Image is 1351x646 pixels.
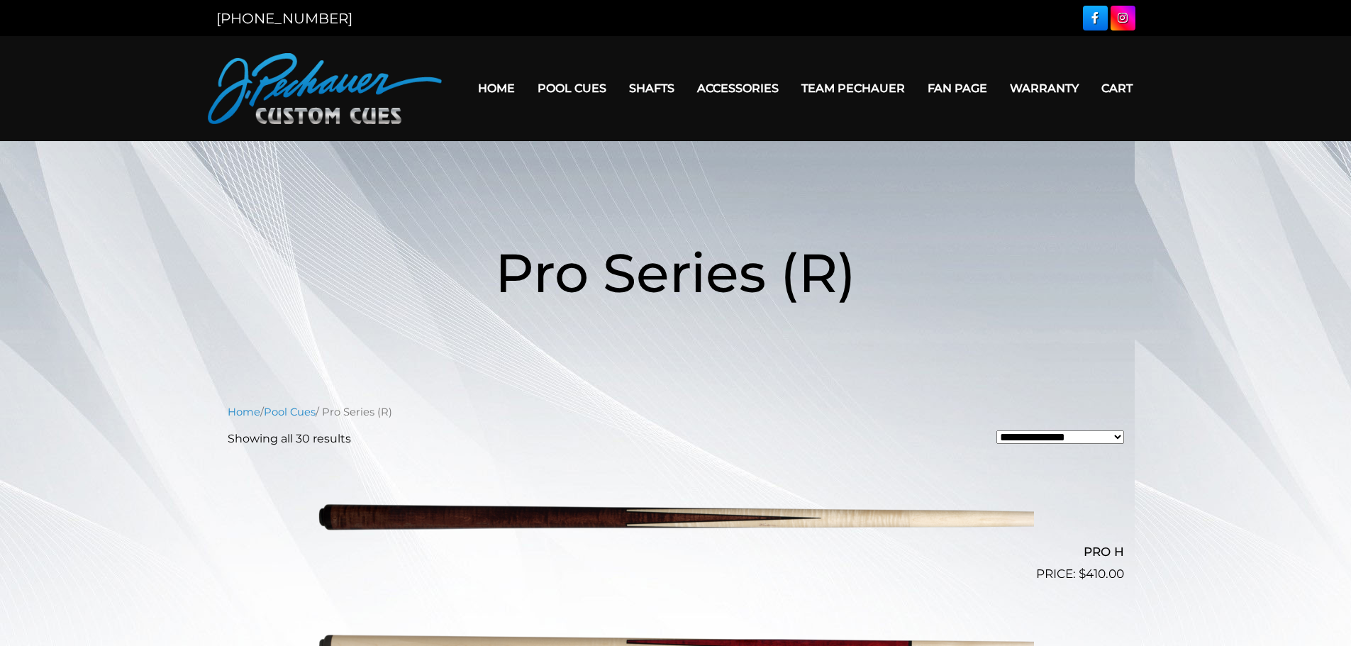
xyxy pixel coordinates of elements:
a: Team Pechauer [790,70,916,106]
nav: Breadcrumb [228,404,1124,420]
select: Shop order [996,430,1124,444]
a: Home [467,70,526,106]
a: Shafts [618,70,686,106]
a: Pool Cues [526,70,618,106]
bdi: 410.00 [1079,567,1124,581]
a: PRO H $410.00 [228,459,1124,584]
a: [PHONE_NUMBER] [216,10,352,27]
a: Cart [1090,70,1144,106]
img: PRO H [318,459,1034,578]
span: Pro Series (R) [495,240,856,306]
a: Fan Page [916,70,999,106]
span: $ [1079,567,1086,581]
a: Warranty [999,70,1090,106]
p: Showing all 30 results [228,430,351,447]
a: Pool Cues [264,406,316,418]
h2: PRO H [228,539,1124,565]
a: Home [228,406,260,418]
a: Accessories [686,70,790,106]
img: Pechauer Custom Cues [208,53,442,124]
